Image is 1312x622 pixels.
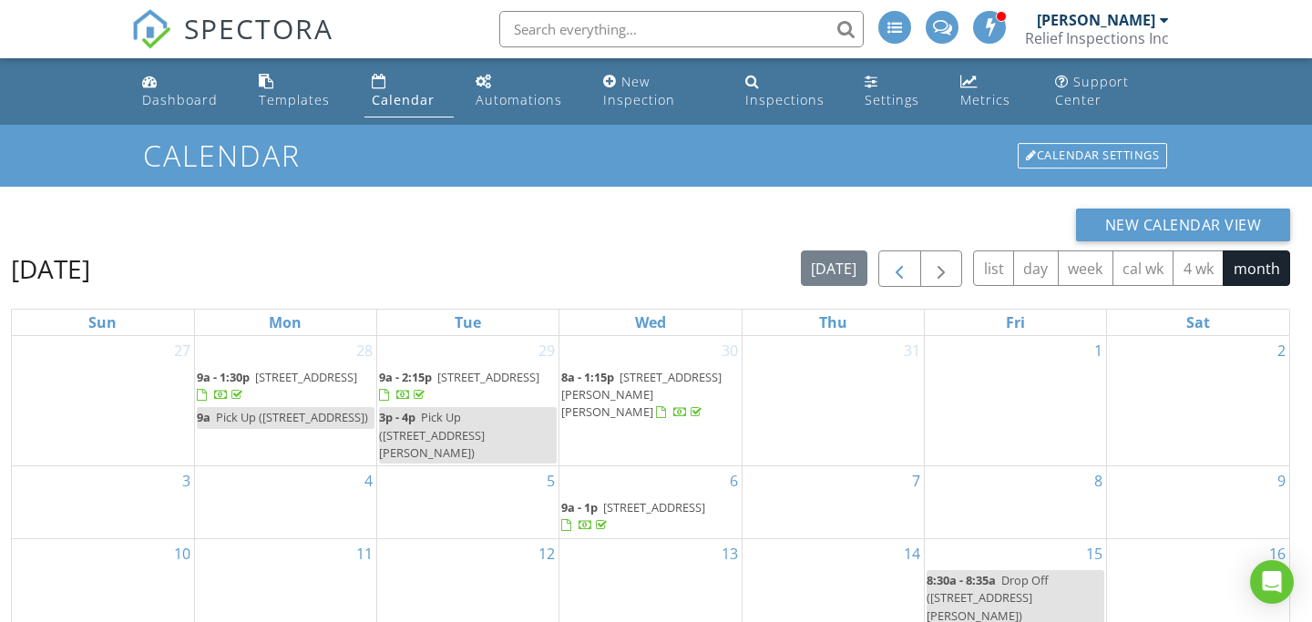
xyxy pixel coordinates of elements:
[1025,29,1169,47] div: Relief Inspections Inc
[194,336,376,465] td: Go to July 28, 2025
[742,336,924,465] td: Go to July 31, 2025
[251,66,350,117] a: Templates
[184,9,333,47] span: SPECTORA
[815,310,851,335] a: Thursday
[255,369,357,385] span: [STREET_ADDRESS]
[953,66,1033,117] a: Metrics
[742,465,924,538] td: Go to August 7, 2025
[265,310,305,335] a: Monday
[1274,336,1289,365] a: Go to August 2, 2025
[379,409,415,425] span: 3p - 4p
[1058,250,1113,286] button: week
[1037,11,1155,29] div: [PERSON_NAME]
[437,369,539,385] span: [STREET_ADDRESS]
[353,336,376,365] a: Go to July 28, 2025
[718,539,742,568] a: Go to August 13, 2025
[1016,141,1169,170] a: Calendar Settings
[379,367,557,406] a: 9a - 2:15p [STREET_ADDRESS]
[857,66,938,117] a: Settings
[197,367,374,406] a: 9a - 1:30p [STREET_ADDRESS]
[535,539,559,568] a: Go to August 12, 2025
[131,25,333,63] a: SPECTORA
[738,66,843,117] a: Inspections
[561,369,614,385] span: 8a - 1:15p
[372,91,435,108] div: Calendar
[900,336,924,365] a: Go to July 31, 2025
[561,369,722,420] a: 8a - 1:15p [STREET_ADDRESS][PERSON_NAME][PERSON_NAME]
[451,310,485,335] a: Tuesday
[1048,66,1177,117] a: Support Center
[561,499,705,533] a: 9a - 1p [STREET_ADDRESS]
[920,250,963,288] button: Next month
[1250,560,1294,604] div: Open Intercom Messenger
[197,409,210,425] span: 9a
[379,409,485,460] span: Pick Up ([STREET_ADDRESS][PERSON_NAME])
[718,336,742,365] a: Go to July 30, 2025
[197,369,357,403] a: 9a - 1:30p [STREET_ADDRESS]
[379,369,432,385] span: 9a - 2:15p
[361,466,376,495] a: Go to August 4, 2025
[377,336,559,465] td: Go to July 29, 2025
[745,91,825,108] div: Inspections
[631,310,670,335] a: Wednesday
[878,250,921,288] button: Previous month
[1107,465,1289,538] td: Go to August 9, 2025
[865,91,919,108] div: Settings
[561,367,739,424] a: 8a - 1:15p [STREET_ADDRESS][PERSON_NAME][PERSON_NAME]
[179,466,194,495] a: Go to August 3, 2025
[1274,466,1289,495] a: Go to August 9, 2025
[1112,250,1174,286] button: cal wk
[1223,250,1290,286] button: month
[379,369,539,403] a: 9a - 2:15p [STREET_ADDRESS]
[197,369,250,385] span: 9a - 1:30p
[1173,250,1224,286] button: 4 wk
[561,497,739,536] a: 9a - 1p [STREET_ADDRESS]
[170,539,194,568] a: Go to August 10, 2025
[1266,539,1289,568] a: Go to August 16, 2025
[1091,336,1106,365] a: Go to August 1, 2025
[1076,209,1291,241] button: New Calendar View
[85,310,120,335] a: Sunday
[468,66,581,117] a: Automations (Advanced)
[142,91,218,108] div: Dashboard
[1013,250,1059,286] button: day
[535,336,559,365] a: Go to July 29, 2025
[801,250,867,286] button: [DATE]
[924,336,1106,465] td: Go to August 1, 2025
[499,11,864,47] input: Search everything...
[559,336,742,465] td: Go to July 30, 2025
[543,466,559,495] a: Go to August 5, 2025
[726,466,742,495] a: Go to August 6, 2025
[559,465,742,538] td: Go to August 6, 2025
[561,499,598,515] span: 9a - 1p
[1018,143,1167,168] div: Calendar Settings
[377,465,559,538] td: Go to August 5, 2025
[131,9,171,49] img: The Best Home Inspection Software - Spectora
[476,91,562,108] div: Automations
[603,499,705,515] span: [STREET_ADDRESS]
[12,336,194,465] td: Go to July 27, 2025
[259,91,330,108] div: Templates
[194,465,376,538] td: Go to August 4, 2025
[216,409,368,425] span: Pick Up ([STREET_ADDRESS])
[1082,539,1106,568] a: Go to August 15, 2025
[170,336,194,365] a: Go to July 27, 2025
[353,539,376,568] a: Go to August 11, 2025
[908,466,924,495] a: Go to August 7, 2025
[960,91,1010,108] div: Metrics
[973,250,1014,286] button: list
[364,66,454,117] a: Calendar
[561,369,722,420] span: [STREET_ADDRESS][PERSON_NAME][PERSON_NAME]
[11,250,90,287] h2: [DATE]
[1183,310,1214,335] a: Saturday
[12,465,194,538] td: Go to August 3, 2025
[596,66,723,117] a: New Inspection
[135,66,237,117] a: Dashboard
[1055,73,1129,108] div: Support Center
[603,73,675,108] div: New Inspection
[924,465,1106,538] td: Go to August 8, 2025
[900,539,924,568] a: Go to August 14, 2025
[143,139,1169,171] h1: Calendar
[1002,310,1029,335] a: Friday
[927,572,996,588] span: 8:30a - 8:35a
